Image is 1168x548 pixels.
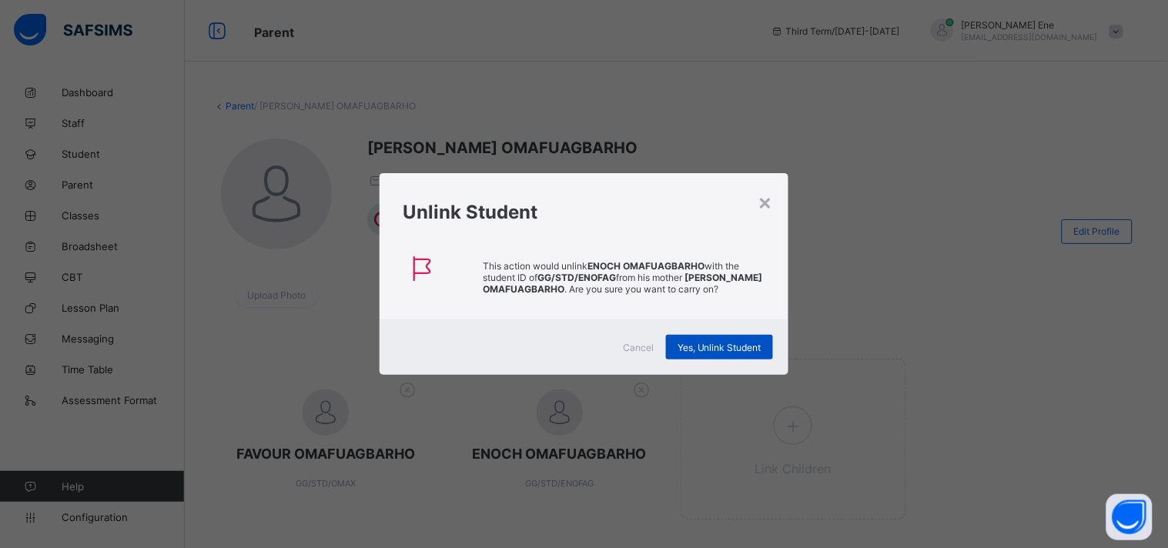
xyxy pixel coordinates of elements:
h1: Unlink Student [403,201,765,223]
span: Yes, Unlink Student [678,342,761,353]
button: Open asap [1106,494,1153,540]
div: × [758,189,773,215]
span: Cancel [623,342,654,353]
strong: GG/STD/ENOFAG [537,272,616,283]
strong: [PERSON_NAME] OMAFUAGBARHO [483,272,762,295]
p: This action would unlink with the student ID of from his mother . Are you sure you want to carry on? [483,260,773,295]
strong: ENOCH OMAFUAGBARHO [587,260,704,272]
